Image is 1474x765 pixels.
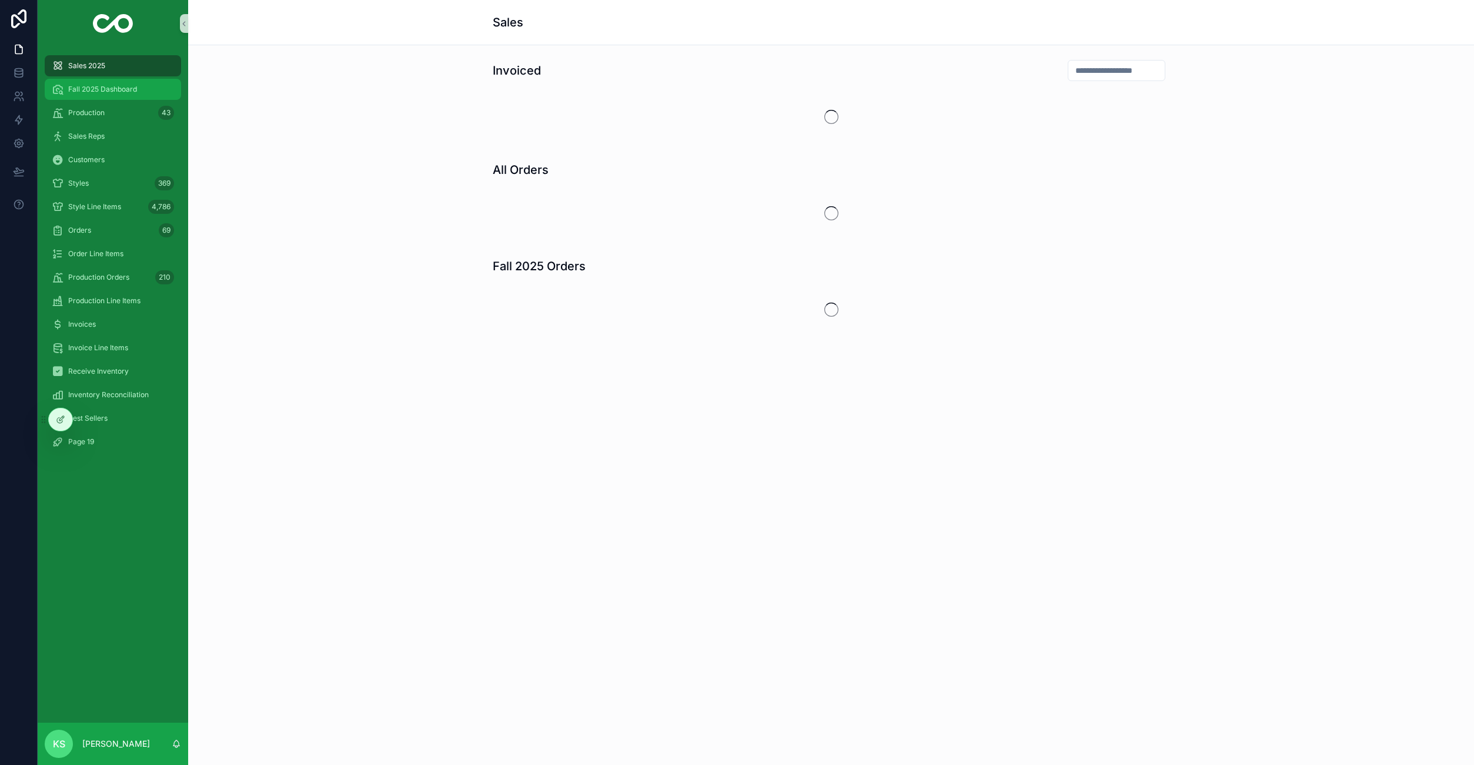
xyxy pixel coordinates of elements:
[93,14,133,33] img: App logo
[45,314,181,335] a: Invoices
[45,243,181,264] a: Order Line Items
[68,226,91,235] span: Orders
[45,55,181,76] a: Sales 2025
[45,102,181,123] a: Production43
[45,126,181,147] a: Sales Reps
[148,200,174,214] div: 4,786
[493,258,586,274] h1: Fall 2025 Orders
[68,132,105,141] span: Sales Reps
[68,85,137,94] span: Fall 2025 Dashboard
[493,162,549,178] h1: All Orders
[38,47,188,468] div: scrollable content
[493,62,541,79] h1: Invoiced
[155,176,174,190] div: 369
[68,155,105,165] span: Customers
[68,202,121,212] span: Style Line Items
[68,367,129,376] span: Receive Inventory
[45,361,181,382] a: Receive Inventory
[68,343,128,353] span: Invoice Line Items
[45,149,181,170] a: Customers
[82,738,150,750] p: [PERSON_NAME]
[155,270,174,284] div: 210
[45,267,181,288] a: Production Orders210
[45,196,181,217] a: Style Line Items4,786
[68,61,105,71] span: Sales 2025
[68,179,89,188] span: Styles
[493,14,523,31] h1: Sales
[159,223,174,237] div: 69
[45,290,181,311] a: Production Line Items
[53,737,65,751] span: KS
[45,431,181,452] a: Page 19
[45,173,181,194] a: Styles369
[68,108,105,118] span: Production
[45,337,181,358] a: Invoice Line Items
[158,106,174,120] div: 43
[68,249,123,259] span: Order Line Items
[45,408,181,429] a: Best Sellers
[45,79,181,100] a: Fall 2025 Dashboard
[45,384,181,405] a: Inventory Reconciliation
[68,273,129,282] span: Production Orders
[68,296,141,306] span: Production Line Items
[68,437,94,447] span: Page 19
[68,390,149,400] span: Inventory Reconciliation
[68,320,96,329] span: Invoices
[45,220,181,241] a: Orders69
[68,414,108,423] span: Best Sellers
